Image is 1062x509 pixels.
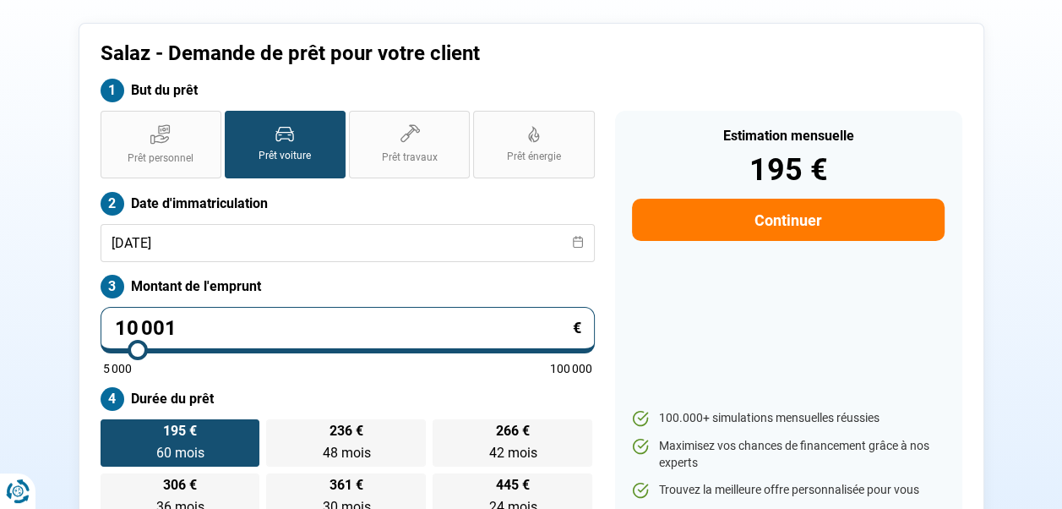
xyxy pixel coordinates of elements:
span: 48 mois [322,445,370,461]
span: 195 € [163,424,197,438]
span: Prêt travaux [382,151,438,165]
span: 306 € [163,479,197,492]
span: Prêt voiture [259,149,311,163]
li: 100.000+ simulations mensuelles réussies [632,410,944,427]
input: jj/mm/aaaa [101,224,595,262]
span: Prêt énergie [507,150,561,164]
label: Date d'immatriculation [101,192,595,216]
label: Montant de l'emprunt [101,275,595,298]
span: 100 000 [550,363,592,375]
label: But du prêt [101,79,595,102]
span: € [573,320,581,336]
span: 445 € [496,479,530,492]
span: 42 mois [488,445,536,461]
span: 236 € [329,424,363,438]
button: Continuer [632,199,944,241]
span: 266 € [496,424,530,438]
label: Durée du prêt [101,387,595,411]
h1: Salaz - Demande de prêt pour votre client [101,41,742,66]
li: Trouvez la meilleure offre personnalisée pour vous [632,482,944,499]
span: 361 € [329,479,363,492]
span: Prêt personnel [128,151,193,166]
div: Estimation mensuelle [632,129,944,143]
div: 195 € [632,155,944,185]
span: 5 000 [103,363,132,375]
li: Maximisez vos chances de financement grâce à nos experts [632,438,944,471]
span: 60 mois [155,445,204,461]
